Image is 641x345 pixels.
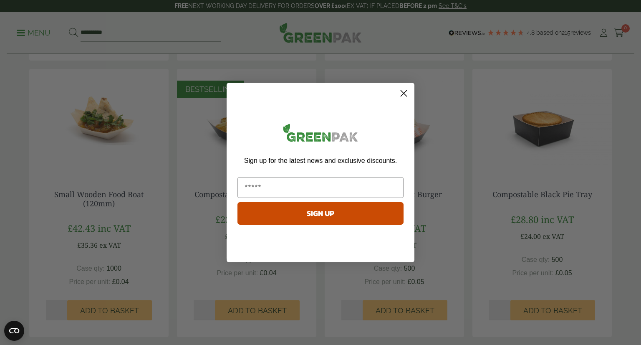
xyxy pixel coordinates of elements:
[237,177,404,198] input: Email
[244,157,397,164] span: Sign up for the latest news and exclusive discounts.
[396,86,411,101] button: Close dialog
[4,321,24,341] button: Open CMP widget
[237,202,404,225] button: SIGN UP
[237,120,404,148] img: greenpak_logo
